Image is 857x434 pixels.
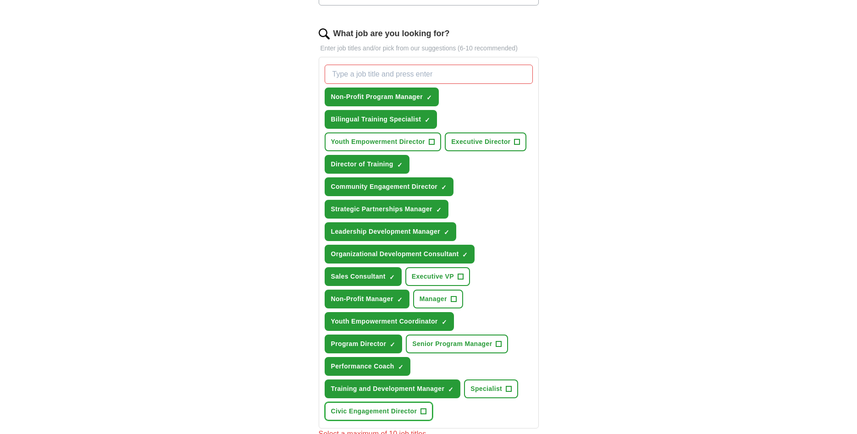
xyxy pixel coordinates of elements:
button: Strategic Partnerships Manager✓ [325,200,448,219]
button: Program Director✓ [325,335,403,353]
button: Training and Development Manager✓ [325,379,461,398]
button: Specialist [464,379,518,398]
span: ✓ [426,94,432,101]
span: Strategic Partnerships Manager [331,204,432,214]
span: Senior Program Manager [412,339,492,349]
button: Leadership Development Manager✓ [325,222,456,241]
button: Executive Director [445,132,526,151]
button: Youth Empowerment Director [325,132,442,151]
span: Specialist [470,384,502,394]
span: Youth Empowerment Coordinator [331,317,438,326]
span: Program Director [331,339,387,349]
button: Director of Training✓ [325,155,409,174]
input: Type a job title and press enter [325,65,533,84]
button: Manager [413,290,463,308]
span: ✓ [425,116,430,124]
span: Bilingual Training Specialist [331,115,421,124]
span: ✓ [397,296,403,303]
span: ✓ [436,206,442,214]
span: Performance Coach [331,362,394,371]
button: Performance Coach✓ [325,357,410,376]
span: Youth Empowerment Director [331,137,426,147]
span: ✓ [398,363,404,371]
span: ✓ [462,251,468,258]
span: ✓ [448,386,453,393]
span: Civic Engagement Director [331,407,417,416]
span: Non-Profit Manager [331,294,393,304]
span: Director of Training [331,159,393,169]
button: Executive VP [405,267,470,286]
span: Leadership Development Manager [331,227,440,236]
span: ✓ [444,229,449,236]
button: Non-Profit Manager✓ [325,290,409,308]
span: ✓ [442,319,447,326]
span: Training and Development Manager [331,384,445,394]
button: Youth Empowerment Coordinator✓ [325,312,454,331]
span: Non-Profit Program Manager [331,92,423,102]
button: Non-Profit Program Manager✓ [325,88,439,106]
button: Community Engagement Director✓ [325,177,454,196]
span: ✓ [389,274,395,281]
span: Executive Director [451,137,510,147]
button: Organizational Development Consultant✓ [325,245,475,264]
span: Organizational Development Consultant [331,249,459,259]
button: Bilingual Training Specialist✓ [325,110,437,129]
span: Executive VP [412,272,454,281]
p: Enter job titles and/or pick from our suggestions (6-10 recommended) [319,44,539,53]
span: ✓ [441,184,447,191]
img: search.png [319,28,330,39]
button: Sales Consultant✓ [325,267,402,286]
button: Civic Engagement Director [325,402,433,421]
label: What job are you looking for? [333,27,450,40]
span: Manager [420,294,447,304]
span: Sales Consultant [331,272,386,281]
span: ✓ [390,341,395,348]
span: ✓ [397,161,403,169]
span: Community Engagement Director [331,182,438,192]
button: Senior Program Manager [406,335,508,353]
